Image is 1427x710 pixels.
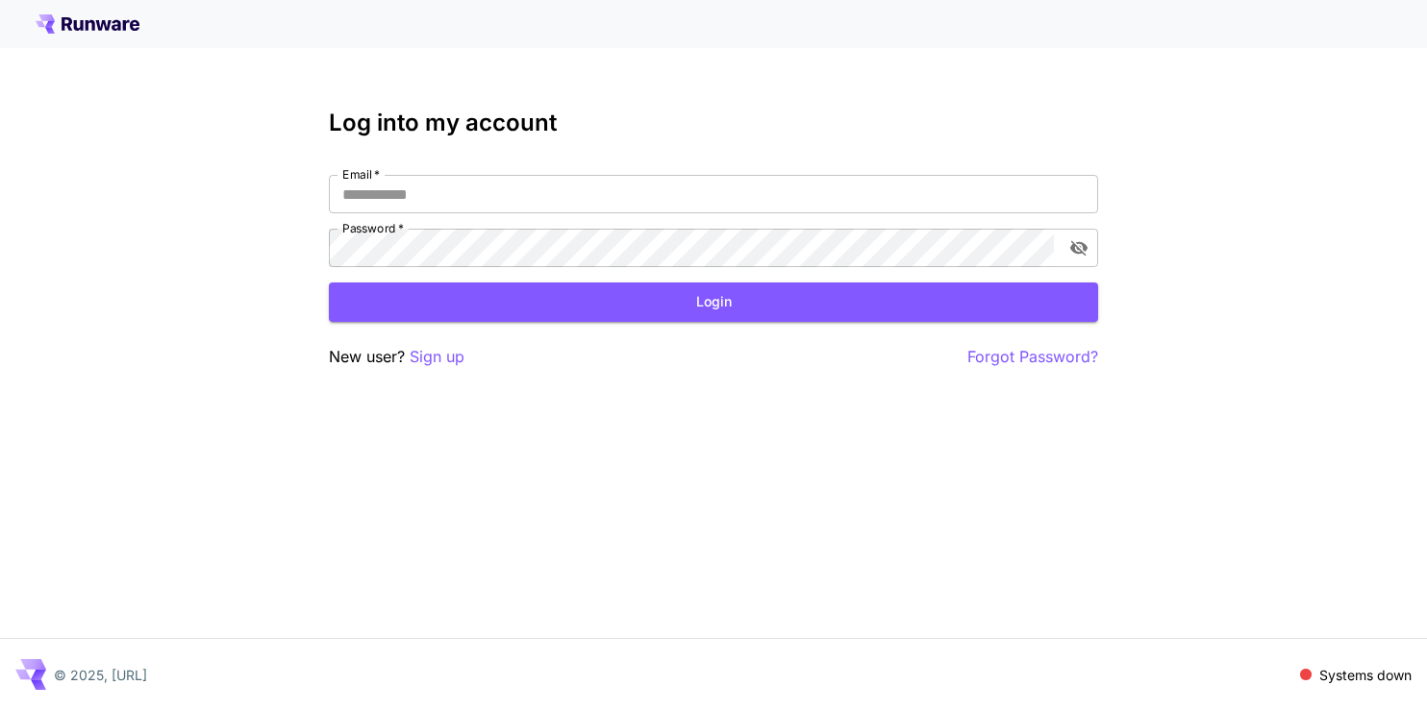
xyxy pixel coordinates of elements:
[329,110,1098,136] h3: Log into my account
[329,282,1098,322] button: Login
[1319,665,1412,685] p: Systems down
[1062,231,1096,265] button: toggle password visibility
[342,220,404,236] label: Password
[967,345,1098,369] button: Forgot Password?
[410,345,464,369] button: Sign up
[329,345,464,369] p: New user?
[54,665,147,685] p: © 2025, [URL]
[342,166,380,183] label: Email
